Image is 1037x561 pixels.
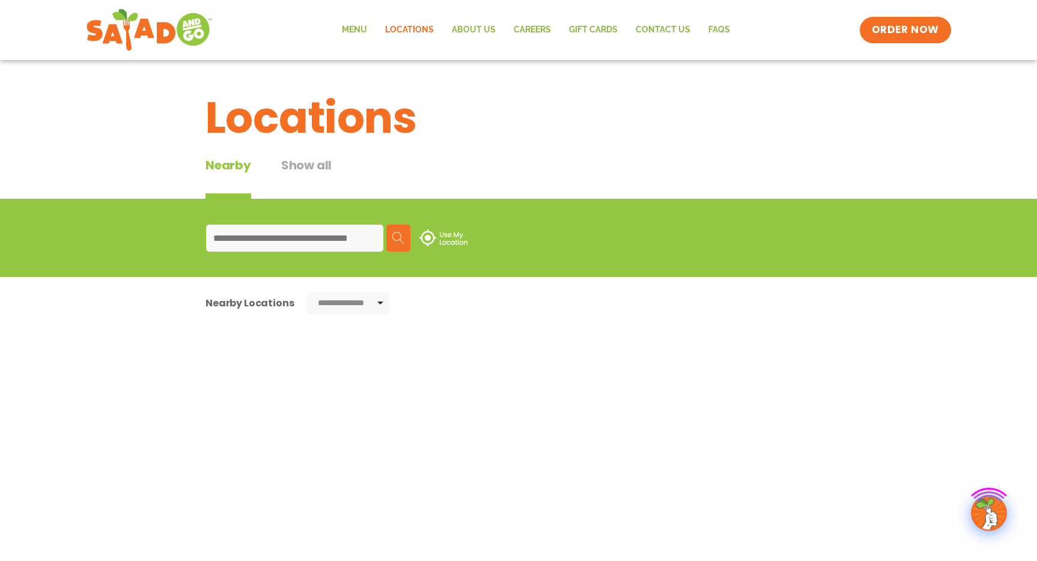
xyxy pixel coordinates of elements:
span: ORDER NOW [872,23,939,37]
h1: Locations [205,85,832,150]
button: Show all [281,156,332,199]
div: Nearby [205,156,251,199]
a: Careers [505,16,560,44]
a: Locations [376,16,443,44]
a: GIFT CARDS [560,16,627,44]
a: ORDER NOW [860,17,951,43]
div: Tabbed content [205,156,362,199]
img: use-location.svg [419,229,467,246]
nav: Menu [333,16,739,44]
a: FAQs [699,16,739,44]
a: About Us [443,16,505,44]
a: Contact Us [627,16,699,44]
img: search.svg [392,232,404,244]
img: new-SAG-logo-768×292 [86,6,213,54]
div: Nearby Locations [205,296,294,311]
a: Menu [333,16,376,44]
